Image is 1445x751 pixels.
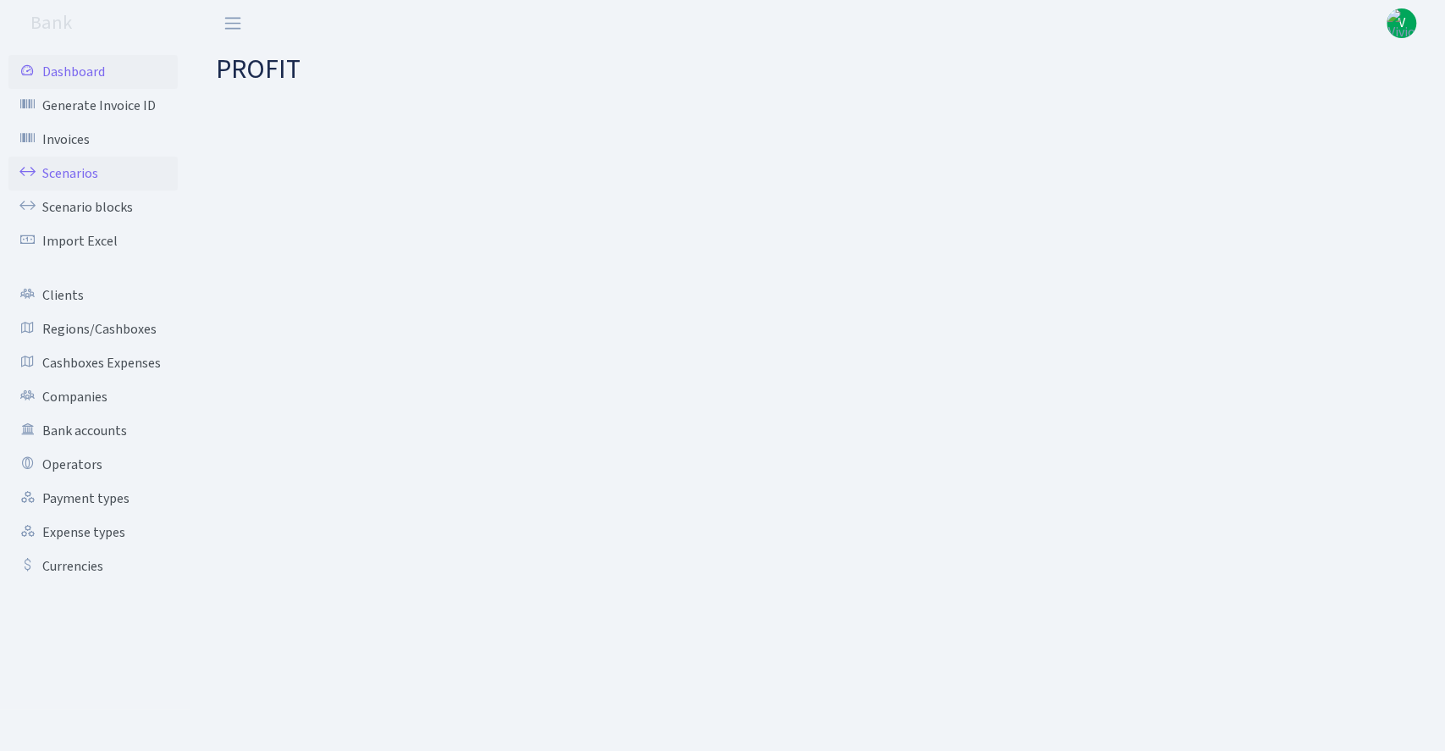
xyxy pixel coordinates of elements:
[8,157,178,191] a: Scenarios
[8,279,178,312] a: Clients
[1387,8,1416,38] img: Vivio
[8,380,178,414] a: Companies
[8,516,178,549] a: Expense types
[8,482,178,516] a: Payment types
[1387,8,1416,38] a: V
[8,123,178,157] a: Invoices
[216,50,301,89] span: PROFIT
[8,549,178,583] a: Currencies
[8,55,178,89] a: Dashboard
[8,312,178,346] a: Regions/Cashboxes
[8,89,178,123] a: Generate Invoice ID
[8,414,178,448] a: Bank accounts
[212,9,254,37] button: Toggle navigation
[8,191,178,224] a: Scenario blocks
[8,224,178,258] a: Import Excel
[8,448,178,482] a: Operators
[8,346,178,380] a: Cashboxes Expenses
